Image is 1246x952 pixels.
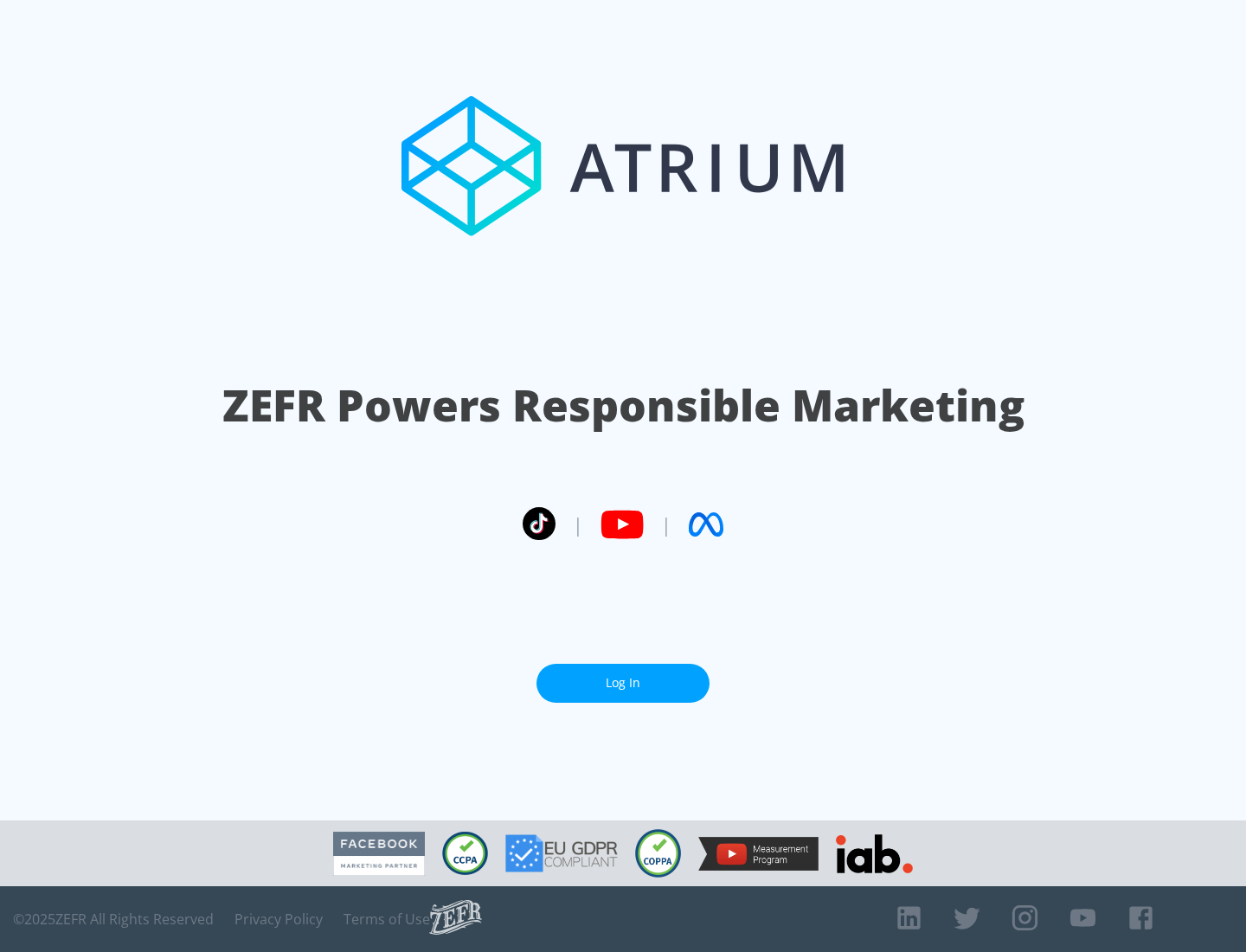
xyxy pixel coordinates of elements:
img: YouTube Measurement Program [698,837,819,871]
img: GDPR Compliant [505,834,618,872]
span: | [573,511,583,537]
img: IAB [836,834,913,873]
img: CCPA Compliant [442,832,488,875]
h1: ZEFR Powers Responsible Marketing [222,376,1024,435]
a: Terms of Use [344,910,430,928]
a: Privacy Policy [234,910,323,928]
span: © 2025 ZEFR All Rights Reserved [13,910,214,928]
a: Log In [536,664,710,703]
img: COPPA Compliant [635,829,681,878]
span: | [661,511,671,537]
img: Facebook Marketing Partner [333,832,425,876]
